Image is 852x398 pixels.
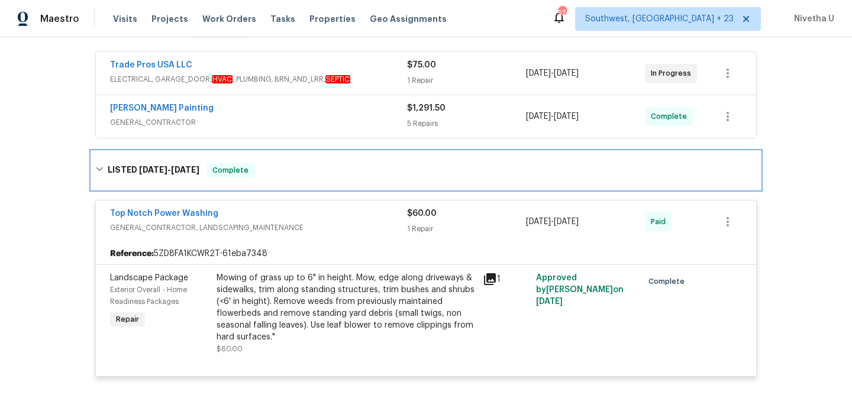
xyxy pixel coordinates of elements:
[651,111,692,122] span: Complete
[789,13,834,25] span: Nivetha U
[110,274,188,282] span: Landscape Package
[110,209,218,218] a: Top Notch Power Washing
[483,272,529,286] div: 1
[217,272,476,343] div: Mowing of grass up to 6" in height. Mow, edge along driveways & sidewalks, trim along standing st...
[407,104,446,112] span: $1,291.50
[526,69,551,77] span: [DATE]
[110,222,407,234] span: GENERAL_CONTRACTOR, LANDSCAPING_MAINTENANCE
[407,223,526,235] div: 1 Repair
[108,163,199,177] h6: LISTED
[407,75,526,86] div: 1 Repair
[270,15,295,23] span: Tasks
[113,13,137,25] span: Visits
[208,164,253,176] span: Complete
[526,218,551,226] span: [DATE]
[554,218,579,226] span: [DATE]
[651,67,696,79] span: In Progress
[110,286,187,305] span: Exterior Overall - Home Readiness Packages
[110,104,214,112] a: [PERSON_NAME] Painting
[554,69,579,77] span: [DATE]
[407,61,436,69] span: $75.00
[111,313,144,325] span: Repair
[558,7,566,19] div: 520
[171,166,199,174] span: [DATE]
[536,274,624,306] span: Approved by [PERSON_NAME] on
[651,216,670,228] span: Paid
[96,243,756,264] div: 5ZD8FA1KCWR2T-61eba7348
[648,276,689,287] span: Complete
[217,345,243,352] span: $60.00
[325,75,350,83] em: SEPTIC
[526,67,579,79] span: -
[92,151,760,189] div: LISTED [DATE]-[DATE]Complete
[110,248,154,260] b: Reference:
[110,117,407,128] span: GENERAL_CONTRACTOR
[212,75,233,83] em: HVAC
[554,112,579,121] span: [DATE]
[110,61,192,69] a: Trade Pros USA LLC
[139,166,167,174] span: [DATE]
[536,297,563,306] span: [DATE]
[526,216,579,228] span: -
[407,118,526,130] div: 5 Repairs
[40,13,79,25] span: Maestro
[585,13,734,25] span: Southwest, [GEOGRAPHIC_DATA] + 23
[370,13,447,25] span: Geo Assignments
[110,73,407,85] span: ELECTRICAL, GARAGE_DOOR, , PLUMBING, BRN_AND_LRR,
[139,166,199,174] span: -
[526,112,551,121] span: [DATE]
[151,13,188,25] span: Projects
[309,13,356,25] span: Properties
[407,209,437,218] span: $60.00
[202,13,256,25] span: Work Orders
[526,111,579,122] span: -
